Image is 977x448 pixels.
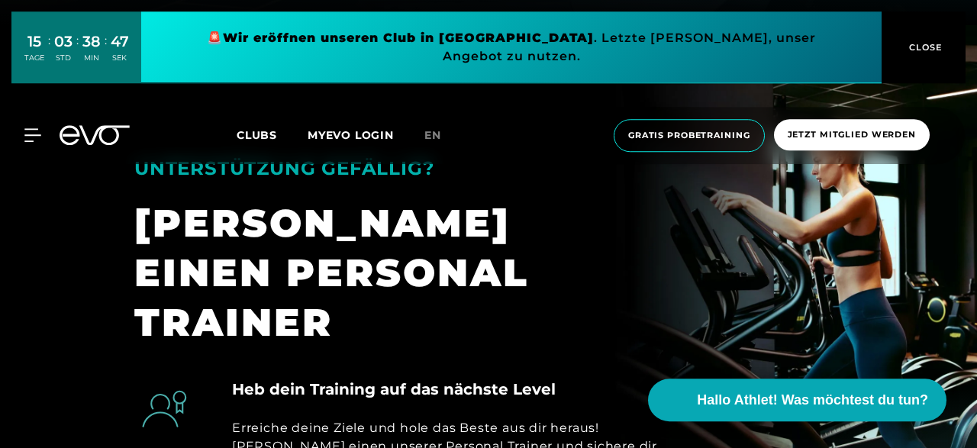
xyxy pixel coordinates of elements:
[697,390,928,411] span: Hallo Athlet! Was möchtest du tun?
[424,127,459,144] a: en
[82,53,101,63] div: MIN
[237,128,277,142] span: Clubs
[628,129,750,142] span: Gratis Probetraining
[237,127,308,142] a: Clubs
[105,32,107,73] div: :
[82,31,101,53] div: 38
[111,31,129,53] div: 47
[609,119,769,152] a: Gratis Probetraining
[424,128,441,142] span: en
[54,53,73,63] div: STD
[54,31,73,53] div: 03
[648,379,946,421] button: Hallo Athlet! Was möchtest du tun?
[24,31,44,53] div: 15
[134,198,659,347] div: [PERSON_NAME] EINEN PERSONAL TRAINER
[769,119,934,152] a: Jetzt Mitglied werden
[48,32,50,73] div: :
[111,53,129,63] div: SEK
[308,128,394,142] a: MYEVO LOGIN
[76,32,79,73] div: :
[24,53,44,63] div: TAGE
[788,128,916,141] span: Jetzt Mitglied werden
[232,378,556,401] h4: Heb dein Training auf das nächste Level
[905,40,943,54] span: CLOSE
[882,11,966,83] button: CLOSE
